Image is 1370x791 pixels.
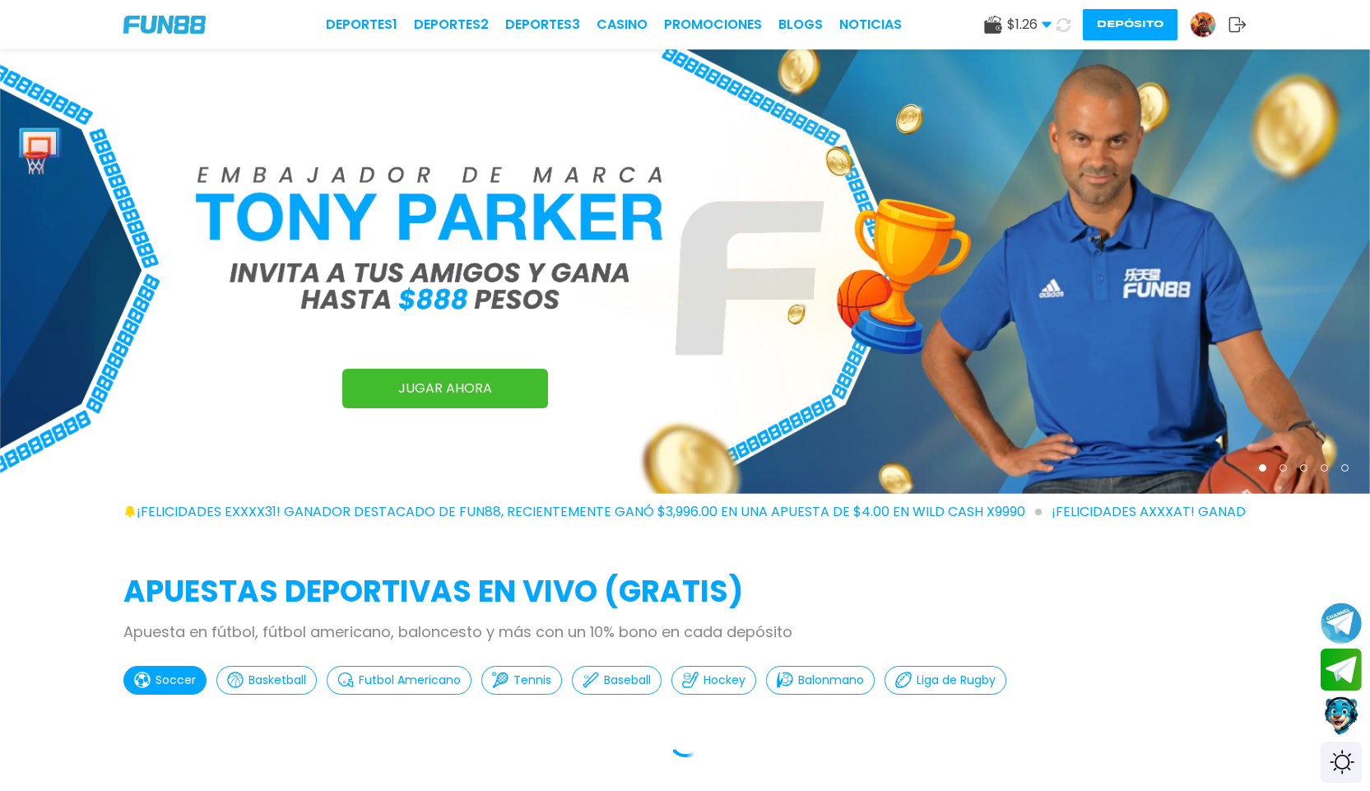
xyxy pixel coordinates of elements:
[123,570,1247,614] h2: APUESTAS DEPORTIVAS EN VIVO (gratis)
[156,672,196,689] p: Soccer
[766,666,875,695] button: Balonmano
[248,672,306,689] p: Basketball
[123,621,1247,643] p: Apuesta en fútbol, fútbol americano, baloncesto y más con un 10% bono en cada depósito
[572,666,662,695] button: Baseball
[327,666,471,695] button: Futbol Americano
[137,502,1042,522] span: ¡FELICIDADES exxxx31! GANADOR DESTACADO DE FUN88, RECIENTEMENTE GANÓ $3,996.00 EN UNA APUESTA DE ...
[342,369,548,408] a: JUGAR AHORA
[1321,649,1362,691] button: Join telegram
[839,15,902,35] a: NOTICIAS
[326,15,397,35] a: Deportes1
[481,666,562,695] button: Tennis
[1321,742,1362,783] div: Switch theme
[1191,12,1215,37] img: Avatar
[1083,9,1177,40] button: Depósito
[664,15,762,35] a: Promociones
[704,672,745,689] p: Hockey
[917,672,996,689] p: Liga de Rugby
[1190,12,1228,38] a: Avatar
[505,15,580,35] a: Deportes3
[798,672,864,689] p: Balonmano
[597,15,648,35] a: CASINO
[671,666,756,695] button: Hockey
[885,666,1006,695] button: Liga de Rugby
[359,672,461,689] p: Futbol Americano
[1321,695,1362,737] button: Contact customer service
[604,672,651,689] p: Baseball
[1007,15,1052,35] span: $ 1.26
[123,16,206,34] img: Company Logo
[778,15,823,35] a: BLOGS
[414,15,489,35] a: Deportes2
[513,672,551,689] p: Tennis
[123,666,207,695] button: Soccer
[1321,602,1362,644] button: Join telegram channel
[216,666,317,695] button: Basketball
